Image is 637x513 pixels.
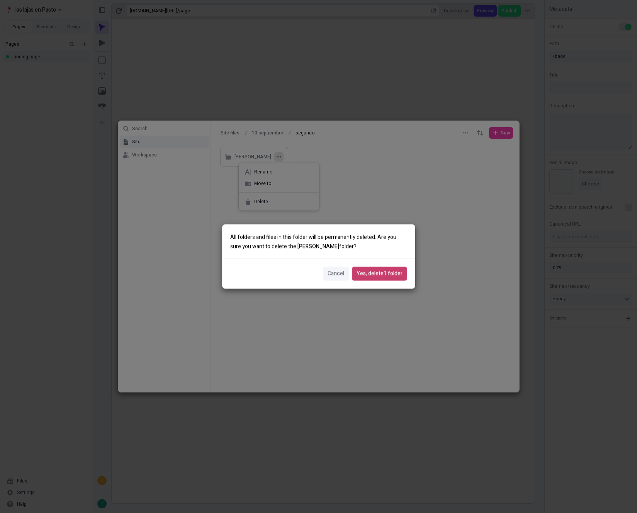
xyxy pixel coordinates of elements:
[357,270,403,278] span: Yes, delete 1 folder
[352,267,407,281] button: Yes, delete1 folder
[328,270,344,278] span: Cancel
[323,267,349,281] button: Cancel
[230,233,396,251] span: All folders and files in this folder will be permanently deleted. Are you sure you want to delete...
[297,243,339,251] span: [PERSON_NAME]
